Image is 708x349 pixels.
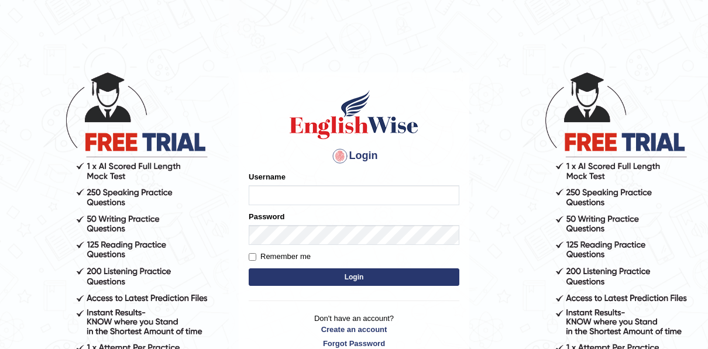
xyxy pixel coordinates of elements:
[249,313,459,349] p: Don't have an account?
[249,171,286,182] label: Username
[249,253,256,261] input: Remember me
[249,251,311,262] label: Remember me
[249,324,459,335] a: Create an account
[249,211,284,222] label: Password
[249,338,459,349] a: Forgot Password
[249,147,459,165] h4: Login
[249,268,459,286] button: Login
[287,88,421,141] img: Logo of English Wise sign in for intelligent practice with AI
